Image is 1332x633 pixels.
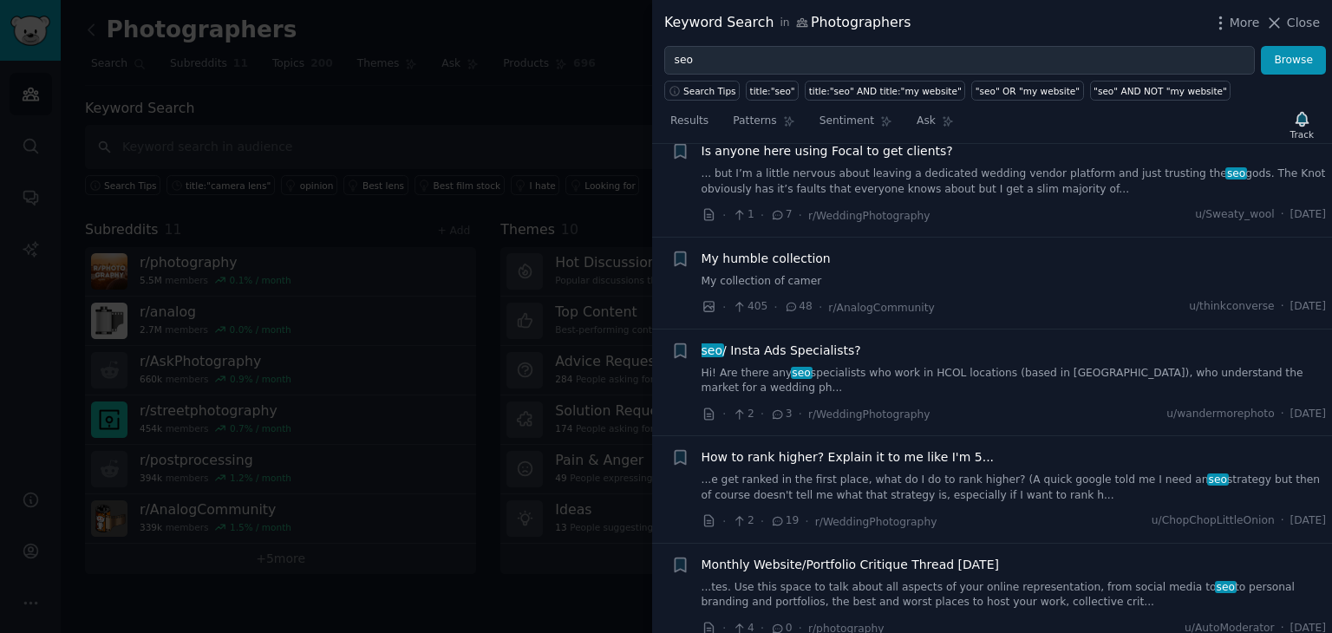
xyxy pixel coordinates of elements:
a: title:"seo" [746,81,799,101]
span: / Insta Ads Specialists? [702,342,861,360]
span: r/WeddingPhotography [808,210,930,222]
span: 48 [784,299,813,315]
a: Monthly Website/Portfolio Critique Thread [DATE] [702,556,999,574]
span: · [722,298,726,316]
span: [DATE] [1290,513,1326,529]
span: [DATE] [1290,299,1326,315]
span: 405 [732,299,767,315]
span: · [799,405,802,423]
a: ...e get ranked in the first place, what do I do to rank higher? (A quick google told me I need a... [702,473,1327,503]
span: seo [1215,581,1237,593]
button: Search Tips [664,81,740,101]
span: r/WeddingPhotography [808,408,930,421]
a: "seo" OR "my website" [971,81,1083,101]
button: Close [1265,14,1320,32]
span: seo [791,367,813,379]
span: · [799,206,802,225]
span: Results [670,114,708,129]
span: seo [1225,167,1247,179]
span: · [1281,207,1284,223]
span: 2 [732,513,754,529]
a: My collection of camer [702,274,1327,290]
div: Keyword Search Photographers [664,12,911,34]
span: 7 [770,207,792,223]
span: · [722,206,726,225]
span: 19 [770,513,799,529]
span: u/wandermorephoto [1166,407,1274,422]
a: Hi! Are there anyseospecialists who work in HCOL locations (based in [GEOGRAPHIC_DATA]), who unde... [702,366,1327,396]
span: · [761,512,764,531]
span: Search Tips [683,85,736,97]
span: seo [700,343,724,357]
span: in [780,16,789,31]
a: Ask [911,108,960,143]
span: seo [1207,473,1229,486]
div: Track [1290,128,1314,140]
a: Is anyone here using Focal to get clients? [702,142,953,160]
span: 1 [732,207,754,223]
button: Browse [1261,46,1326,75]
a: seo/ Insta Ads Specialists? [702,342,861,360]
span: More [1230,14,1260,32]
span: r/AnalogCommunity [828,302,934,314]
span: 3 [770,407,792,422]
span: · [722,405,726,423]
a: Patterns [727,108,800,143]
a: "seo" AND NOT "my website" [1090,81,1231,101]
span: Ask [917,114,936,129]
span: r/WeddingPhotography [815,516,937,528]
span: · [819,298,822,316]
span: · [761,405,764,423]
span: · [805,512,808,531]
div: "seo" OR "my website" [976,85,1080,97]
span: Close [1287,14,1320,32]
span: [DATE] [1290,207,1326,223]
a: ... but I’m a little nervous about leaving a dedicated wedding vendor platform and just trusting ... [702,166,1327,197]
span: · [1281,299,1284,315]
span: u/Sweaty_wool [1195,207,1274,223]
a: How to rank higher? Explain it to me like I'm 5... [702,448,995,467]
a: Sentiment [813,108,898,143]
a: ...tes. Use this space to talk about all aspects of your online representation, from social media... [702,580,1327,610]
span: · [1281,407,1284,422]
span: Sentiment [819,114,874,129]
input: Try a keyword related to your business [664,46,1255,75]
span: · [774,298,777,316]
span: · [722,512,726,531]
a: Results [664,108,715,143]
a: title:"seo" AND title:"my website" [805,81,965,101]
span: u/ChopChopLittleOnion [1152,513,1275,529]
a: My humble collection [702,250,831,268]
span: [DATE] [1290,407,1326,422]
span: 2 [732,407,754,422]
button: More [1211,14,1260,32]
span: u/thinkconverse [1189,299,1274,315]
span: Patterns [733,114,776,129]
span: · [761,206,764,225]
button: Track [1284,107,1320,143]
span: · [1281,513,1284,529]
div: "seo" AND NOT "my website" [1094,85,1227,97]
div: title:"seo" AND title:"my website" [809,85,962,97]
div: title:"seo" [750,85,795,97]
